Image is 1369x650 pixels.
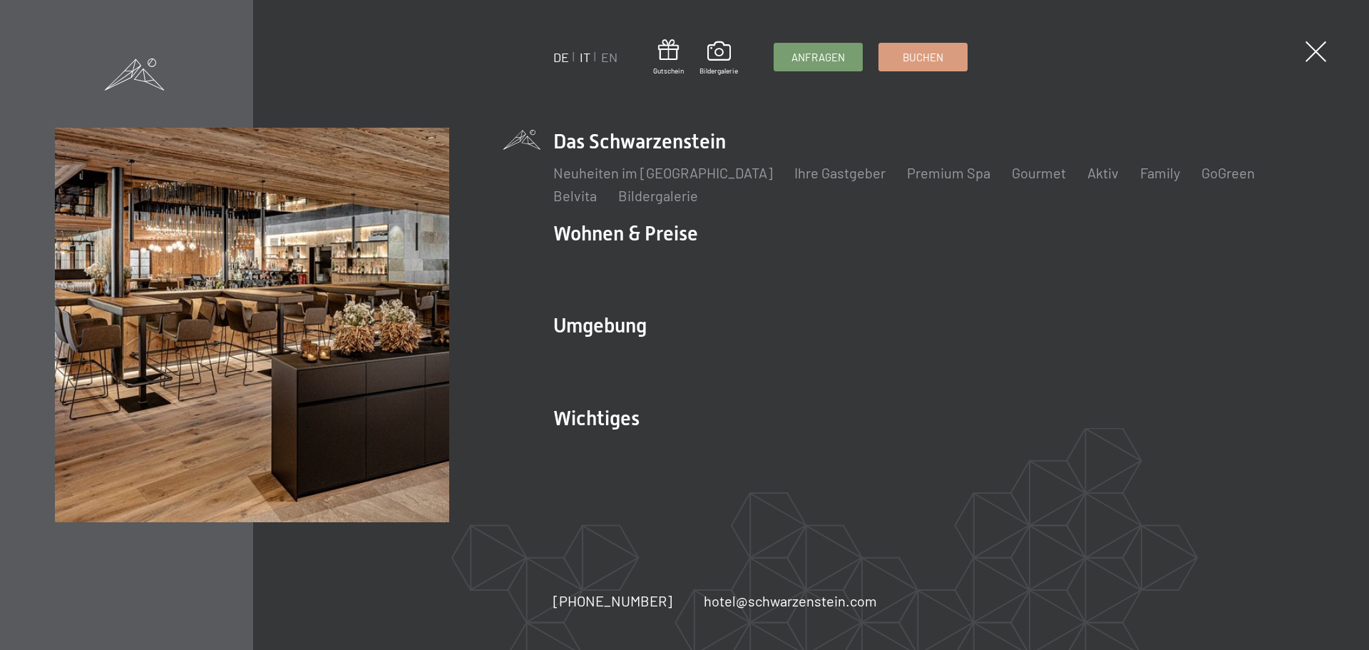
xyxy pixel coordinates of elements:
a: IT [580,49,590,65]
a: Family [1140,164,1180,181]
a: Neuheiten im [GEOGRAPHIC_DATA] [553,164,773,181]
a: Premium Spa [907,164,990,181]
a: Bildergalerie [699,41,738,76]
span: Buchen [903,50,943,65]
a: GoGreen [1201,164,1255,181]
img: Wellnesshotel Südtirol SCHWARZENSTEIN - Wellnessurlaub in den Alpen, Wandern und Wellness [55,128,449,522]
a: Gutschein [653,39,684,76]
a: Aktiv [1087,164,1119,181]
span: Gutschein [653,66,684,76]
a: DE [553,49,569,65]
a: Bildergalerie [618,187,698,204]
span: Anfragen [791,50,845,65]
span: Bildergalerie [699,66,738,76]
a: Anfragen [774,44,862,71]
a: Belvita [553,187,597,204]
span: [PHONE_NUMBER] [553,592,672,609]
a: EN [601,49,617,65]
a: hotel@schwarzenstein.com [704,591,877,611]
a: Ihre Gastgeber [794,164,886,181]
a: Gourmet [1012,164,1066,181]
a: [PHONE_NUMBER] [553,591,672,611]
a: Buchen [879,44,967,71]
